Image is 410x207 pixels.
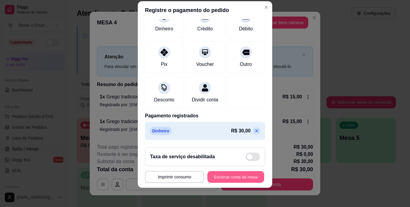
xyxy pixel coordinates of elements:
[138,1,272,19] header: Registre o pagamento do pedido
[150,153,215,160] h2: Taxa de serviço desabilitada
[154,96,174,103] div: Desconto
[145,171,204,183] button: Imprimir consumo
[261,2,271,12] button: Close
[240,61,252,68] div: Outro
[239,25,253,32] div: Débito
[207,171,264,183] button: Encerrar conta da mesa
[197,25,213,32] div: Crédito
[161,61,167,68] div: Pix
[196,61,214,68] div: Voucher
[231,127,251,134] p: R$ 30,00
[145,112,265,119] p: Pagamento registrados
[150,127,172,135] p: Dinheiro
[155,25,173,32] div: Dinheiro
[192,96,218,103] div: Dividir conta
